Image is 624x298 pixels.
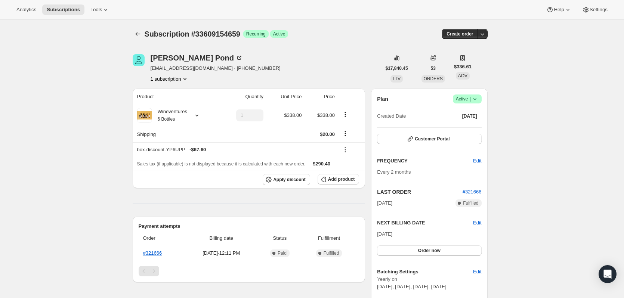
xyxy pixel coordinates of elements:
span: Analytics [16,7,36,13]
span: Subscription #33609154659 [145,30,240,38]
span: Active [273,31,285,37]
h2: Payment attempts [139,223,359,230]
button: Create order [442,29,478,39]
span: $336.61 [454,63,472,71]
button: Shipping actions [339,129,351,137]
button: Product actions [151,75,189,83]
a: #321666 [463,189,482,195]
span: Settings [590,7,608,13]
span: LTV [393,76,401,81]
span: $338.00 [284,112,302,118]
button: Subscriptions [42,4,84,15]
span: Paid [278,250,287,256]
span: - $67.60 [189,146,206,153]
nav: Pagination [139,266,359,276]
th: Product [133,89,218,105]
span: Status [261,235,299,242]
th: Price [304,89,337,105]
span: $20.00 [320,131,335,137]
span: Every 2 months [377,169,411,175]
span: Created Date [377,112,406,120]
a: #321666 [143,250,162,256]
th: Order [139,230,184,246]
span: [DATE] [377,231,392,237]
span: $338.00 [317,112,335,118]
span: ORDERS [424,76,443,81]
button: Analytics [12,4,41,15]
button: Subscriptions [133,29,143,39]
button: Settings [578,4,612,15]
th: Quantity [218,89,266,105]
button: Edit [469,266,486,278]
div: Open Intercom Messenger [599,265,617,283]
span: [DATE], [DATE], [DATE], [DATE] [377,284,446,289]
span: Apply discount [273,177,306,183]
span: Fulfilled [463,200,478,206]
th: Shipping [133,126,218,142]
span: Michelle Pond [133,54,145,66]
span: Order now [418,248,441,254]
button: Product actions [339,111,351,119]
span: Recurring [246,31,266,37]
button: Add product [318,174,359,184]
th: Unit Price [266,89,304,105]
span: 53 [431,65,436,71]
span: Fulfillment [303,235,355,242]
h2: NEXT BILLING DATE [377,219,473,227]
div: Wineventures [152,108,187,123]
button: 53 [426,63,440,74]
span: AOV [458,73,467,78]
span: Edit [473,157,481,165]
span: Tools [90,7,102,13]
span: Subscriptions [47,7,80,13]
span: $17,840.45 [386,65,408,71]
button: Apply discount [263,174,310,185]
button: Help [542,4,576,15]
span: Billing date [186,235,257,242]
h2: LAST ORDER [377,188,463,196]
button: $17,840.45 [381,63,413,74]
span: Fulfilled [324,250,339,256]
h2: Plan [377,95,388,103]
span: Sales tax (if applicable) is not displayed because it is calculated with each new order. [137,161,306,167]
button: #321666 [463,188,482,196]
h2: FREQUENCY [377,157,473,165]
h6: Batching Settings [377,268,473,276]
button: Customer Portal [377,134,481,144]
div: box-discount-YP6UPP [137,146,335,153]
button: Tools [86,4,114,15]
span: Create order [447,31,473,37]
span: [DATE] [462,113,477,119]
div: [PERSON_NAME] Pond [151,54,243,62]
span: Customer Portal [415,136,450,142]
span: [DATE] · 12:11 PM [186,249,257,257]
span: Yearly on [377,276,481,283]
span: [EMAIL_ADDRESS][DOMAIN_NAME] · [PHONE_NUMBER] [151,65,281,72]
button: Edit [469,155,486,167]
span: [DATE] [377,199,392,207]
button: [DATE] [458,111,482,121]
span: Edit [473,268,481,276]
button: Edit [473,219,481,227]
span: $290.40 [313,161,330,167]
span: Active [456,95,479,103]
span: | [470,96,471,102]
span: Add product [328,176,355,182]
small: 6 Bottles [158,117,175,122]
button: Order now [377,245,481,256]
span: Help [554,7,564,13]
